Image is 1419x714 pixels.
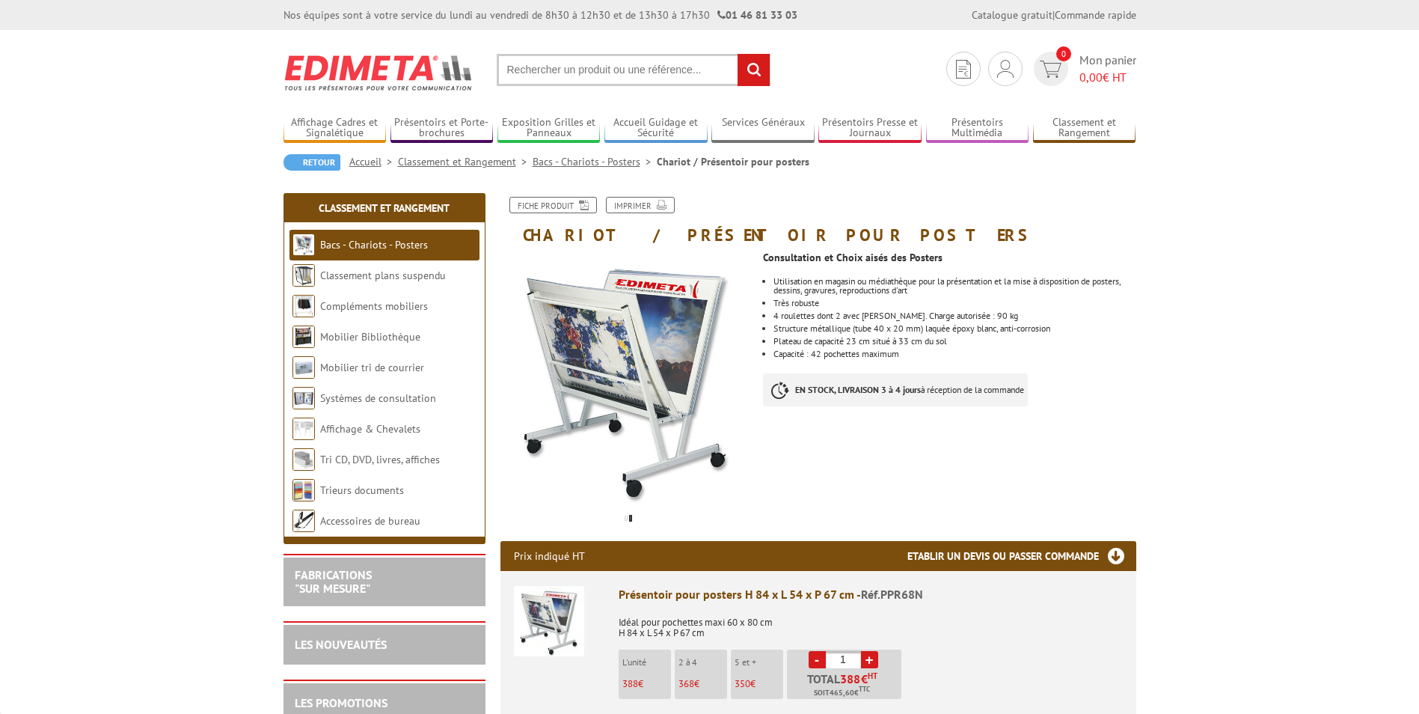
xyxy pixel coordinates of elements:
[809,651,826,668] a: -
[795,384,921,395] strong: EN STOCK, LIVRAISON 3 à 4 jours
[320,422,420,436] a: Affichage & Chevalets
[763,251,943,264] strong: Consultation et Choix aisés des Posters
[738,54,770,86] input: rechercher
[791,673,901,699] p: Total
[320,269,446,282] a: Classement plans suspendu
[320,299,428,313] a: Compléments mobiliers
[622,677,638,690] span: 388
[735,679,783,689] p: €
[398,155,533,168] a: Classement et Rangement
[1030,52,1136,86] a: devis rapide 0 Mon panier 0,00€ HT
[284,154,340,171] a: Retour
[320,391,436,405] a: Systèmes de consultation
[678,657,727,668] p: 2 à 4
[717,8,797,22] strong: 01 46 81 33 03
[1040,61,1061,78] img: devis rapide
[773,277,1135,295] li: Utilisation en magasin ou médiathèque pour la présentation et la mise à disposition de posters, d...
[514,541,585,571] p: Prix indiqué HT
[1079,52,1136,86] span: Mon panier
[861,673,868,685] span: €
[814,687,870,699] span: Soit €
[292,234,315,256] img: Bacs - Chariots - Posters
[292,387,315,409] img: Systèmes de consultation
[292,418,315,440] img: Affichage & Chevalets
[514,586,584,656] img: Présentoir pour posters H 84 x L 54 x P 67 cm
[773,299,1135,308] li: Très robuste
[292,510,315,532] img: Accessoires de bureau
[622,679,671,689] p: €
[320,330,420,344] a: Mobilier Bibliothèque
[830,687,854,699] span: 465,60
[859,685,870,693] sup: TTC
[284,7,797,22] div: Nos équipes sont à votre service du lundi au vendredi de 8h30 à 12h30 et de 13h30 à 17h30
[678,679,727,689] p: €
[292,448,315,471] img: Tri CD, DVD, livres, affiches
[711,116,815,141] a: Services Généraux
[622,657,671,668] p: L'unité
[320,238,428,251] a: Bacs - Chariots - Posters
[997,60,1014,78] img: devis rapide
[497,54,770,86] input: Rechercher un produit ou une référence...
[292,295,315,317] img: Compléments mobiliers
[619,607,1123,638] p: Idéal pour pochettes maxi 60 x 80 cm H 84 x L 54 x P 67 cm
[818,116,922,141] a: Présentoirs Presse et Journaux
[319,201,450,215] a: Classement et Rangement
[320,514,420,528] a: Accessoires de bureau
[763,373,1028,406] p: à réception de la commande
[773,311,1135,320] li: 4 roulettes dont 2 avec [PERSON_NAME]. Charge autorisée : 90 kg
[1056,46,1071,61] span: 0
[907,541,1136,571] h3: Etablir un devis ou passer commande
[284,45,474,100] img: Edimeta
[1079,70,1103,85] span: 0,00
[292,356,315,379] img: Mobilier tri de courrier
[292,479,315,501] img: Trieurs documents
[657,154,809,169] li: Chariot / Présentoir pour posters
[840,673,861,685] span: 388
[956,60,971,79] img: devis rapide
[292,264,315,287] img: Classement plans suspendu
[735,657,783,668] p: 5 et +
[926,116,1029,141] a: Présentoirs Multimédia
[861,651,878,668] a: +
[390,116,494,141] a: Présentoirs et Porte-brochures
[1033,116,1136,141] a: Classement et Rangement
[295,695,387,710] a: LES PROMOTIONS
[773,350,1135,358] li: Capacité : 42 pochettes maximum
[606,197,675,213] a: Imprimer
[284,116,387,141] a: Affichage Cadres et Signalétique
[509,197,597,213] a: Fiche produit
[773,324,1135,333] li: Structure métallique (tube 40 x 20 mm) laquée époxy blanc, anti-corrosion
[678,677,694,690] span: 368
[349,155,398,168] a: Accueil
[497,116,601,141] a: Exposition Grilles et Panneaux
[972,7,1136,22] div: |
[320,453,440,466] a: Tri CD, DVD, livres, affiches
[533,155,657,168] a: Bacs - Chariots - Posters
[604,116,708,141] a: Accueil Guidage et Sécurité
[735,677,750,690] span: 350
[868,671,877,681] sup: HT
[320,483,404,497] a: Trieurs documents
[1079,69,1136,86] span: € HT
[619,586,1123,603] div: Présentoir pour posters H 84 x L 54 x P 67 cm -
[295,567,372,596] a: FABRICATIONS"Sur Mesure"
[773,337,1135,346] li: Plateau de capacité 23 cm situé à 33 cm du sol
[972,8,1052,22] a: Catalogue gratuit
[861,587,923,602] span: Réf.PPR68N
[292,326,315,348] img: Mobilier Bibliothèque
[295,637,387,652] a: LES NOUVEAUTÉS
[500,251,753,504] img: bacs_chariots_ppr68n_1.jpg
[320,361,424,374] a: Mobilier tri de courrier
[1055,8,1136,22] a: Commande rapide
